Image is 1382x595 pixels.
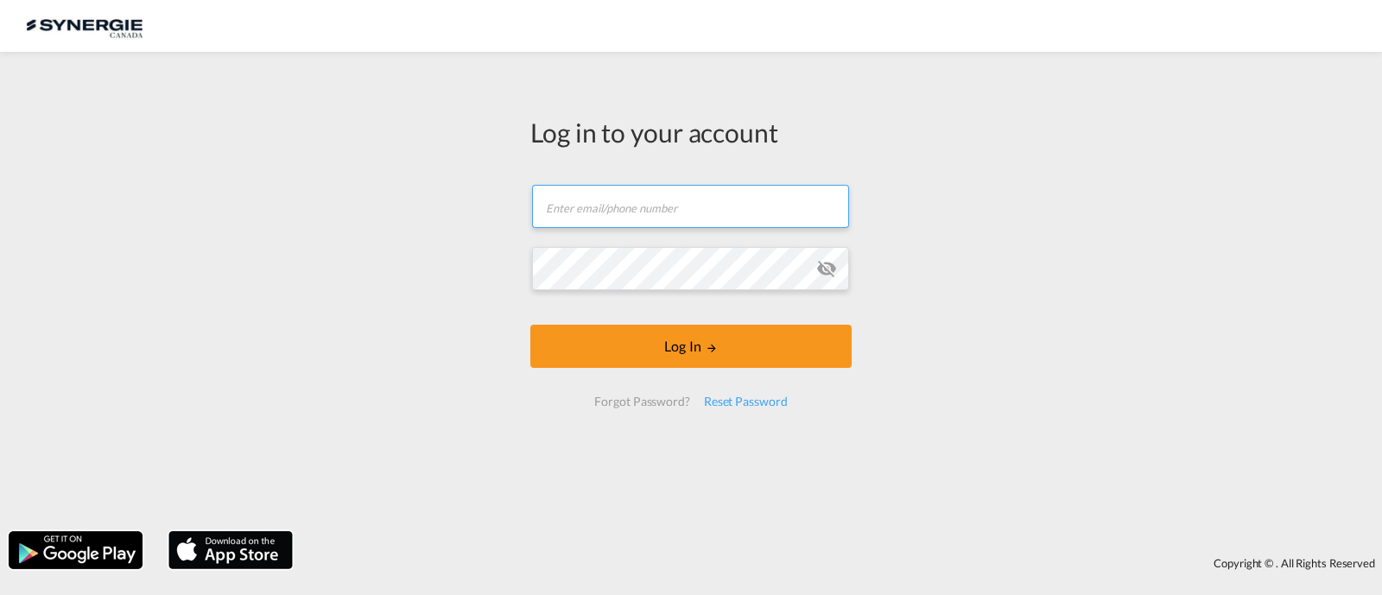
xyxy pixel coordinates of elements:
md-icon: icon-eye-off [816,258,837,279]
div: Log in to your account [530,114,852,150]
div: Copyright © . All Rights Reserved [301,548,1382,578]
img: apple.png [167,529,295,571]
img: 1f56c880d42311ef80fc7dca854c8e59.png [26,7,143,46]
div: Forgot Password? [587,386,696,417]
div: Reset Password [697,386,795,417]
input: Enter email/phone number [532,185,849,228]
button: LOGIN [530,325,852,368]
img: google.png [7,529,144,571]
